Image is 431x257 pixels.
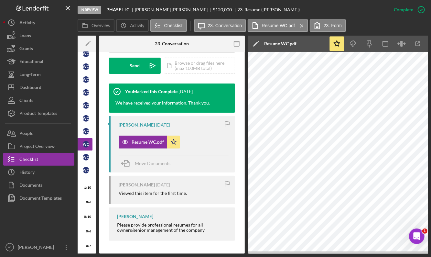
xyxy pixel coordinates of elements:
[83,141,89,148] div: W C
[83,128,89,135] div: W C
[178,89,193,94] time: 2025-06-24 16:20
[237,7,300,12] div: 23. Resume ([PERSON_NAME])
[3,107,74,120] button: Product Templates
[3,29,74,42] button: Loans
[78,6,101,14] div: In Review
[119,182,155,187] div: [PERSON_NAME]
[3,166,74,179] button: History
[3,55,74,68] button: Educational
[164,23,183,28] label: Checklist
[409,229,425,244] iframe: Intercom live chat
[106,7,129,12] b: PHASE LLC
[78,19,114,32] button: Overview
[130,23,144,28] label: Activity
[135,161,170,166] span: Move Documents
[19,68,41,83] div: Long-Term
[80,200,91,204] div: 0 / 6
[156,122,170,128] time: 2025-02-04 16:26
[19,81,41,95] div: Dashboard
[19,166,35,180] div: History
[248,19,308,32] button: Resume WC.pdf
[117,214,153,219] div: [PERSON_NAME]
[394,3,413,16] div: Complete
[83,154,89,161] div: W C
[422,229,427,234] span: 1
[19,29,31,44] div: Loans
[3,192,74,205] button: Document Templates
[119,155,177,172] button: Move Documents
[119,136,180,149] button: Resume WC.pdf
[19,42,33,57] div: Grants
[19,16,35,31] div: Activity
[324,23,342,28] label: 23. Form
[264,41,296,46] div: Resume WC.pdf
[3,127,74,140] button: People
[83,63,89,70] div: W C
[19,140,55,154] div: Project Overview
[262,23,295,28] label: Resume WC.pdf
[3,153,74,166] button: Checklist
[194,19,246,32] button: 23. Conversation
[116,19,148,32] button: Activity
[80,215,91,219] div: 0 / 10
[132,140,164,145] div: Resume WC.pdf
[19,107,57,121] div: Product Templates
[3,68,74,81] button: Long-Term
[19,153,38,167] div: Checklist
[19,179,42,193] div: Documents
[16,241,58,255] div: [PERSON_NAME]
[80,229,91,233] div: 0 / 6
[3,179,74,192] button: Documents
[19,94,33,108] div: Clients
[117,222,229,233] div: Please provide professional resumes for all owners/senior management of the company
[3,241,74,254] button: AJ[PERSON_NAME]
[83,89,89,96] div: W C
[115,100,210,106] div: We have received your information. Thank you.
[19,192,62,206] div: Document Templates
[3,42,74,55] button: Grants
[119,191,187,196] div: Viewed this item for the first time.
[83,50,89,57] div: W C
[125,89,178,94] div: You Marked this Complete
[3,16,74,29] button: Activity
[130,58,140,74] div: Send
[208,23,242,28] label: 23. Conversation
[80,244,91,248] div: 0 / 7
[387,3,428,16] button: Complete
[80,186,91,190] div: 1 / 10
[83,167,89,173] div: W C
[109,58,161,74] button: Send
[310,19,346,32] button: 23. Form
[155,41,189,46] div: 23. Conversation
[83,76,89,83] div: W C
[83,102,89,109] div: W C
[19,55,43,70] div: Educational
[3,94,74,107] button: Clients
[19,127,33,141] div: People
[83,115,89,122] div: W C
[3,140,74,153] button: Project Overview
[92,23,110,28] label: Overview
[150,19,187,32] button: Checklist
[156,182,170,187] time: 2025-02-04 16:26
[119,122,155,128] div: [PERSON_NAME]
[135,7,213,12] div: [PERSON_NAME] [PERSON_NAME]
[3,81,74,94] button: Dashboard
[8,246,11,249] text: AJ
[213,7,232,12] span: $120,000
